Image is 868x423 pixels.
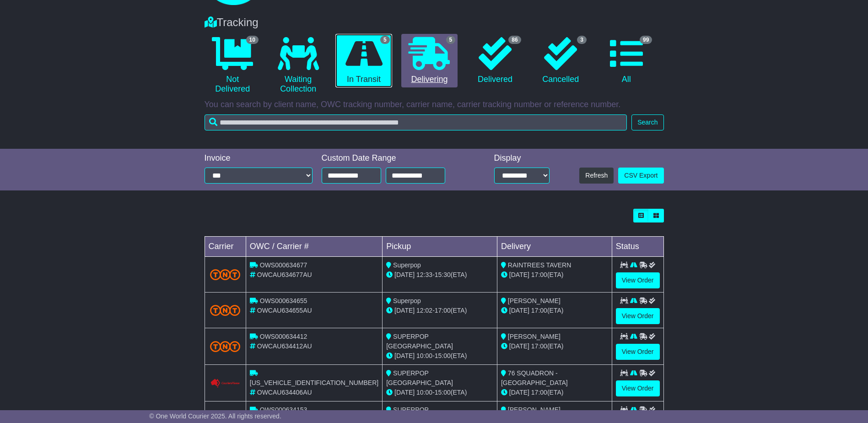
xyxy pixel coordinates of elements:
span: [DATE] [394,389,415,396]
a: View Order [616,344,660,360]
span: 17:00 [435,307,451,314]
span: © One World Courier 2025. All rights reserved. [149,412,281,420]
span: OWS000634655 [260,297,307,304]
img: Couriers_Please.png [210,379,240,388]
a: View Order [616,272,660,288]
p: You can search by client name, OWC tracking number, carrier name, carrier tracking number or refe... [205,100,664,110]
span: 76 SQUADRON - [GEOGRAPHIC_DATA] [501,369,568,386]
div: (ETA) [501,388,608,397]
span: SUPERPOP [GEOGRAPHIC_DATA] [386,406,453,423]
span: 17:00 [531,307,547,314]
span: 17:00 [531,389,547,396]
a: Waiting Collection [270,34,326,98]
span: 10:00 [416,352,432,359]
span: 10 [246,36,259,44]
span: [DATE] [509,342,529,350]
div: - (ETA) [386,270,493,280]
div: Invoice [205,153,313,163]
span: 15:30 [435,271,451,278]
a: 10 Not Delivered [205,34,261,98]
div: Tracking [200,16,669,29]
span: [PERSON_NAME] [508,297,561,304]
a: 5 Delivering [401,34,458,88]
a: 99 All [598,34,654,88]
span: OWCAU634655AU [257,307,312,314]
td: OWC / Carrier # [246,237,382,257]
a: 5 In Transit [335,34,392,88]
div: - (ETA) [386,388,493,397]
span: [DATE] [394,271,415,278]
span: 15:00 [435,389,451,396]
span: 17:00 [531,342,547,350]
img: TNT_Domestic.png [210,305,240,316]
button: Search [631,114,663,130]
div: (ETA) [501,342,608,351]
div: (ETA) [501,306,608,315]
span: OWCAU634406AU [257,389,312,396]
span: [DATE] [394,307,415,314]
span: SUPERPOP [GEOGRAPHIC_DATA] [386,333,453,350]
td: Pickup [383,237,497,257]
span: [US_VEHICLE_IDENTIFICATION_NUMBER] [250,379,378,386]
span: Superpop [393,261,421,269]
span: 99 [640,36,652,44]
div: Display [494,153,550,163]
div: - (ETA) [386,306,493,315]
td: Delivery [497,237,612,257]
div: - (ETA) [386,351,493,361]
span: Superpop [393,297,421,304]
span: 3 [577,36,587,44]
span: [PERSON_NAME] [508,406,561,413]
button: Refresh [579,168,614,184]
a: CSV Export [618,168,663,184]
a: 3 Cancelled [533,34,589,88]
span: 86 [508,36,521,44]
div: Custom Date Range [322,153,469,163]
a: View Order [616,308,660,324]
td: Carrier [205,237,246,257]
span: [DATE] [509,271,529,278]
span: [DATE] [394,352,415,359]
span: [PERSON_NAME] [508,333,561,340]
span: 5 [446,36,456,44]
span: 15:00 [435,352,451,359]
img: TNT_Domestic.png [210,341,240,352]
span: 10:00 [416,389,432,396]
a: 86 Delivered [467,34,523,88]
td: Status [612,237,663,257]
span: SUPERPOP [GEOGRAPHIC_DATA] [386,369,453,386]
span: OWS000634412 [260,333,307,340]
span: OWCAU634677AU [257,271,312,278]
img: TNT_Domestic.png [210,269,240,280]
span: 17:00 [531,271,547,278]
span: [DATE] [509,307,529,314]
span: 12:02 [416,307,432,314]
div: (ETA) [501,270,608,280]
a: View Order [616,380,660,396]
span: 12:33 [416,271,432,278]
span: 5 [380,36,390,44]
span: OWS000634153 [260,406,307,413]
span: [DATE] [509,389,529,396]
span: RAINTREES TAVERN [508,261,571,269]
span: OWS000634677 [260,261,307,269]
span: OWCAU634412AU [257,342,312,350]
